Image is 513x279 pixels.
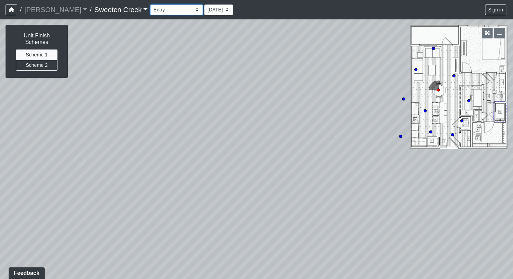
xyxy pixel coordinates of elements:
span: / [87,3,94,17]
button: Sign in [485,4,506,15]
button: Scheme 1 [16,49,57,60]
span: / [17,3,24,17]
a: Sweeten Creek [94,3,147,17]
iframe: Ybug feedback widget [5,265,46,279]
a: [PERSON_NAME] [24,3,87,17]
button: Scheme 2 [16,60,57,71]
h6: Unit Finish Schemes [13,32,61,45]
